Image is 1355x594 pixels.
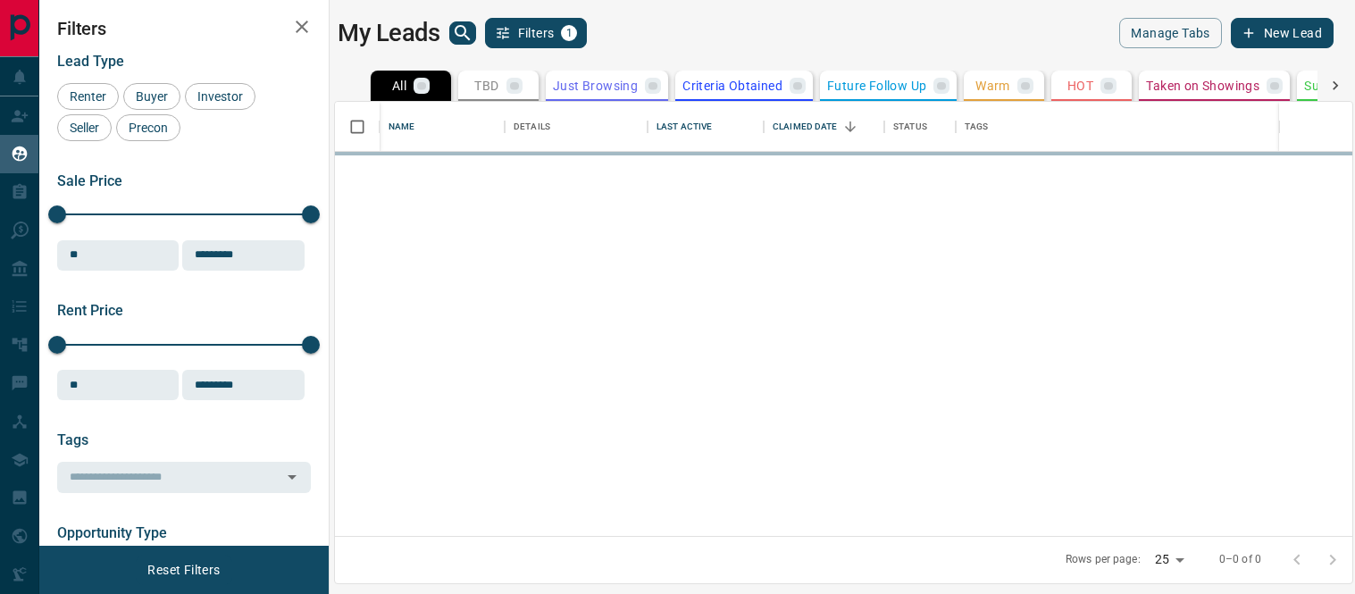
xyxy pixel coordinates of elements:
p: Rows per page: [1066,552,1141,567]
span: Tags [57,431,88,448]
div: Buyer [123,83,180,110]
div: Seller [57,114,112,141]
div: Precon [116,114,180,141]
div: Tags [956,102,1280,152]
button: New Lead [1231,18,1334,48]
span: Precon [122,121,174,135]
p: Just Browsing [553,79,638,92]
h2: Filters [57,18,311,39]
button: Manage Tabs [1119,18,1221,48]
span: Rent Price [57,302,123,319]
div: Renter [57,83,119,110]
div: Status [884,102,956,152]
h1: My Leads [338,19,440,47]
p: 0–0 of 0 [1219,552,1261,567]
span: Lead Type [57,53,124,70]
button: Sort [838,114,863,139]
div: Last Active [648,102,764,152]
div: Details [514,102,550,152]
span: Buyer [130,89,174,104]
span: Sale Price [57,172,122,189]
p: TBD [474,79,498,92]
div: Name [380,102,505,152]
span: Investor [191,89,249,104]
div: Claimed Date [773,102,838,152]
button: Filters1 [485,18,588,48]
span: Opportunity Type [57,524,167,541]
div: Claimed Date [764,102,884,152]
p: Taken on Showings [1146,79,1259,92]
div: Status [893,102,927,152]
div: Tags [965,102,989,152]
div: Investor [185,83,255,110]
p: Future Follow Up [827,79,926,92]
p: HOT [1067,79,1093,92]
span: Renter [63,89,113,104]
p: Criteria Obtained [682,79,782,92]
div: Details [505,102,648,152]
button: Reset Filters [136,555,231,585]
span: 1 [563,27,575,39]
div: Name [389,102,415,152]
button: Open [280,464,305,489]
p: Warm [975,79,1010,92]
div: 25 [1148,547,1191,573]
div: Last Active [657,102,712,152]
p: All [392,79,406,92]
span: Seller [63,121,105,135]
button: search button [449,21,476,45]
